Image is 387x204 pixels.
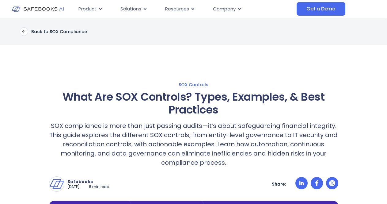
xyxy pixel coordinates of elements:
[20,27,87,36] a: Back to SOX Compliance
[306,6,336,12] span: Get a Demo
[49,177,64,191] img: Safebooks
[213,6,236,13] span: Company
[272,181,286,187] p: Share:
[297,2,345,16] a: Get a Demo
[74,3,297,15] nav: Menu
[67,184,80,190] p: [DATE]
[49,90,338,116] h1: What Are SOX Controls? Types, Examples, & Best Practices
[6,82,381,87] a: SOX Controls
[74,3,297,15] div: Menu Toggle
[89,184,109,190] p: 8 min read
[31,29,87,34] p: Back to SOX Compliance
[78,6,97,13] span: Product
[67,179,109,184] p: Safebooks
[120,6,141,13] span: Solutions
[165,6,189,13] span: Resources
[49,121,338,167] p: SOX compliance is more than just passing audits—it’s about safeguarding financial integrity. This...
